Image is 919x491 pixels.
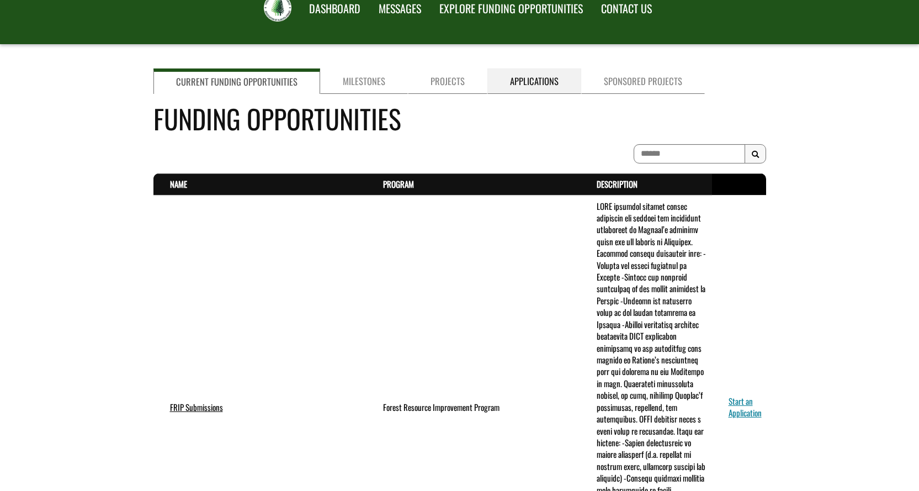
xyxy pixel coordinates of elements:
[153,68,320,94] a: Current Funding Opportunities
[320,68,408,94] a: Milestones
[383,178,414,190] a: Program
[408,68,487,94] a: Projects
[745,144,766,164] button: Search Results
[634,144,745,163] input: To search on partial text, use the asterisk (*) wildcard character.
[581,68,705,94] a: Sponsored Projects
[170,401,223,413] a: FRIP Submissions
[153,99,766,138] h4: Funding Opportunities
[487,68,581,94] a: Applications
[597,178,638,190] a: Description
[729,395,762,419] a: Start an Application
[170,178,187,190] a: Name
